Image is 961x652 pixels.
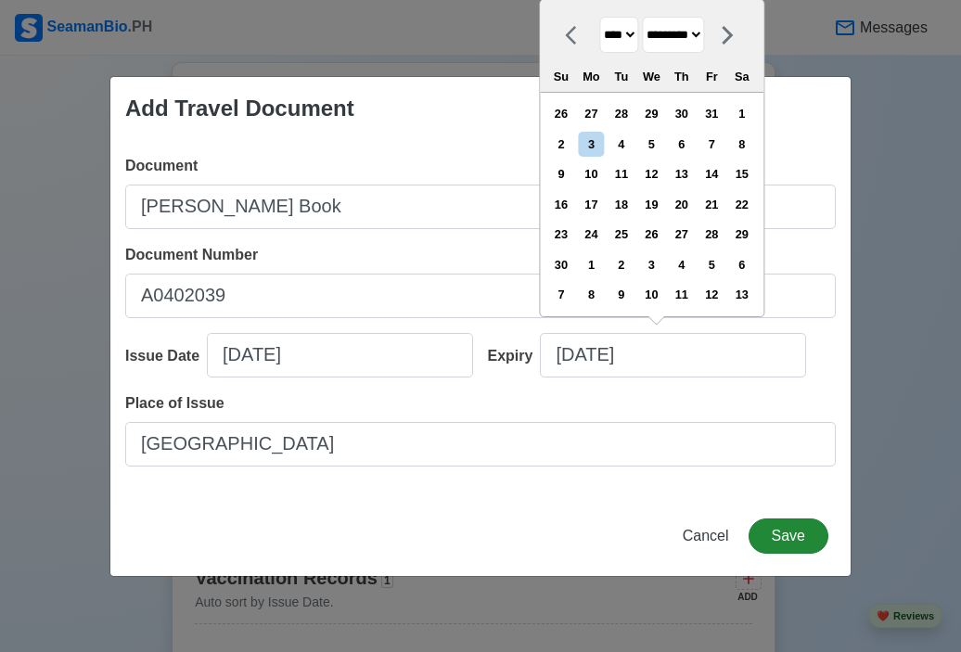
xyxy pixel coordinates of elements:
[699,252,724,277] div: Choose Friday, October 5th, 2035
[699,161,724,186] div: Choose Friday, September 14th, 2035
[548,252,573,277] div: Choose Sunday, September 30th, 2035
[579,161,604,186] div: Choose Monday, September 10th, 2035
[639,161,664,186] div: Choose Wednesday, September 12th, 2035
[671,518,741,554] button: Cancel
[548,101,573,126] div: Choose Sunday, August 26th, 2035
[639,282,664,307] div: Choose Wednesday, October 10th, 2035
[729,222,754,247] div: Choose Saturday, September 29th, 2035
[125,345,207,367] div: Issue Date
[669,132,694,157] div: Choose Thursday, September 6th, 2035
[548,222,573,247] div: Choose Sunday, September 23rd, 2035
[729,192,754,217] div: Choose Saturday, September 22nd, 2035
[699,101,724,126] div: Choose Friday, August 31st, 2035
[699,192,724,217] div: Choose Friday, September 21st, 2035
[125,185,836,229] input: Ex: Passport
[683,528,729,543] span: Cancel
[639,64,664,89] div: We
[609,64,634,89] div: Tu
[639,101,664,126] div: Choose Wednesday, August 29th, 2035
[609,132,634,157] div: Choose Tuesday, September 4th, 2035
[639,132,664,157] div: Choose Wednesday, September 5th, 2035
[579,192,604,217] div: Choose Monday, September 17th, 2035
[548,132,573,157] div: Choose Sunday, September 2nd, 2035
[669,252,694,277] div: Choose Thursday, October 4th, 2035
[609,101,634,126] div: Choose Tuesday, August 28th, 2035
[699,222,724,247] div: Choose Friday, September 28th, 2035
[125,274,836,318] input: Ex: P12345678B
[125,422,836,467] input: Ex: Cebu City
[609,282,634,307] div: Choose Tuesday, October 9th, 2035
[609,252,634,277] div: Choose Tuesday, October 2nd, 2035
[729,101,754,126] div: Choose Saturday, September 1st, 2035
[609,161,634,186] div: Choose Tuesday, September 11th, 2035
[548,282,573,307] div: Choose Sunday, October 7th, 2035
[669,101,694,126] div: Choose Thursday, August 30th, 2035
[548,192,573,217] div: Choose Sunday, September 16th, 2035
[579,222,604,247] div: Choose Monday, September 24th, 2035
[639,192,664,217] div: Choose Wednesday, September 19th, 2035
[579,282,604,307] div: Choose Monday, October 8th, 2035
[729,132,754,157] div: Choose Saturday, September 8th, 2035
[125,395,224,411] span: Place of Issue
[669,161,694,186] div: Choose Thursday, September 13th, 2035
[609,222,634,247] div: Choose Tuesday, September 25th, 2035
[729,282,754,307] div: Choose Saturday, October 13th, 2035
[548,161,573,186] div: Choose Sunday, September 9th, 2035
[545,99,757,310] div: month 2035-09
[579,252,604,277] div: Choose Monday, October 1st, 2035
[729,252,754,277] div: Choose Saturday, October 6th, 2035
[639,252,664,277] div: Choose Wednesday, October 3rd, 2035
[579,101,604,126] div: Choose Monday, August 27th, 2035
[699,282,724,307] div: Choose Friday, October 12th, 2035
[669,64,694,89] div: Th
[729,64,754,89] div: Sa
[125,247,258,262] span: Document Number
[579,64,604,89] div: Mo
[729,161,754,186] div: Choose Saturday, September 15th, 2035
[488,345,541,367] div: Expiry
[669,192,694,217] div: Choose Thursday, September 20th, 2035
[669,222,694,247] div: Choose Thursday, September 27th, 2035
[669,282,694,307] div: Choose Thursday, October 11th, 2035
[749,518,828,554] button: Save
[125,92,354,125] div: Add Travel Document
[548,64,573,89] div: Su
[125,158,198,173] span: Document
[639,222,664,247] div: Choose Wednesday, September 26th, 2035
[609,192,634,217] div: Choose Tuesday, September 18th, 2035
[699,132,724,157] div: Choose Friday, September 7th, 2035
[579,132,604,157] div: Choose Monday, September 3rd, 2035
[699,64,724,89] div: Fr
